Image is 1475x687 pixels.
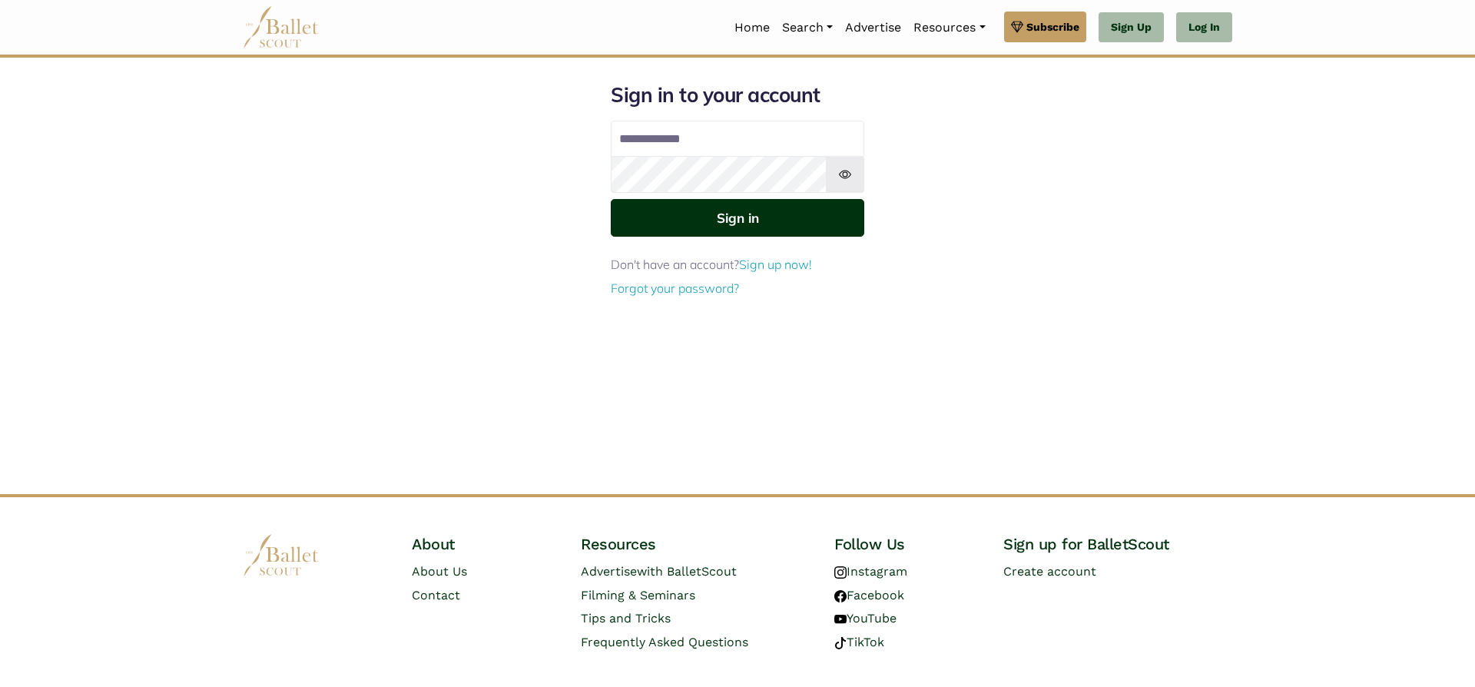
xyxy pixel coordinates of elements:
a: Sign up now! [739,257,812,272]
a: Subscribe [1004,12,1086,42]
span: with BalletScout [637,564,737,579]
a: Filming & Seminars [581,588,695,602]
a: YouTube [834,611,897,626]
img: instagram logo [834,566,847,579]
a: Sign Up [1099,12,1164,43]
a: Instagram [834,564,907,579]
img: logo [243,534,320,576]
a: Search [776,12,839,44]
a: Frequently Asked Questions [581,635,748,649]
img: facebook logo [834,590,847,602]
h4: Resources [581,534,810,554]
img: tiktok logo [834,637,847,649]
a: Create account [1003,564,1096,579]
a: Contact [412,588,460,602]
h1: Sign in to your account [611,82,864,108]
img: gem.svg [1011,18,1023,35]
button: Sign in [611,199,864,237]
h4: Follow Us [834,534,979,554]
a: Facebook [834,588,904,602]
a: Tips and Tricks [581,611,671,626]
h4: About [412,534,556,554]
p: Don't have an account? [611,255,864,275]
a: Advertise [839,12,907,44]
a: Advertisewith BalletScout [581,564,737,579]
a: About Us [412,564,467,579]
a: Resources [907,12,991,44]
a: Forgot your password? [611,280,739,296]
span: Subscribe [1026,18,1079,35]
a: Home [728,12,776,44]
a: Log In [1176,12,1232,43]
img: youtube logo [834,613,847,626]
a: TikTok [834,635,884,649]
h4: Sign up for BalletScout [1003,534,1232,554]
